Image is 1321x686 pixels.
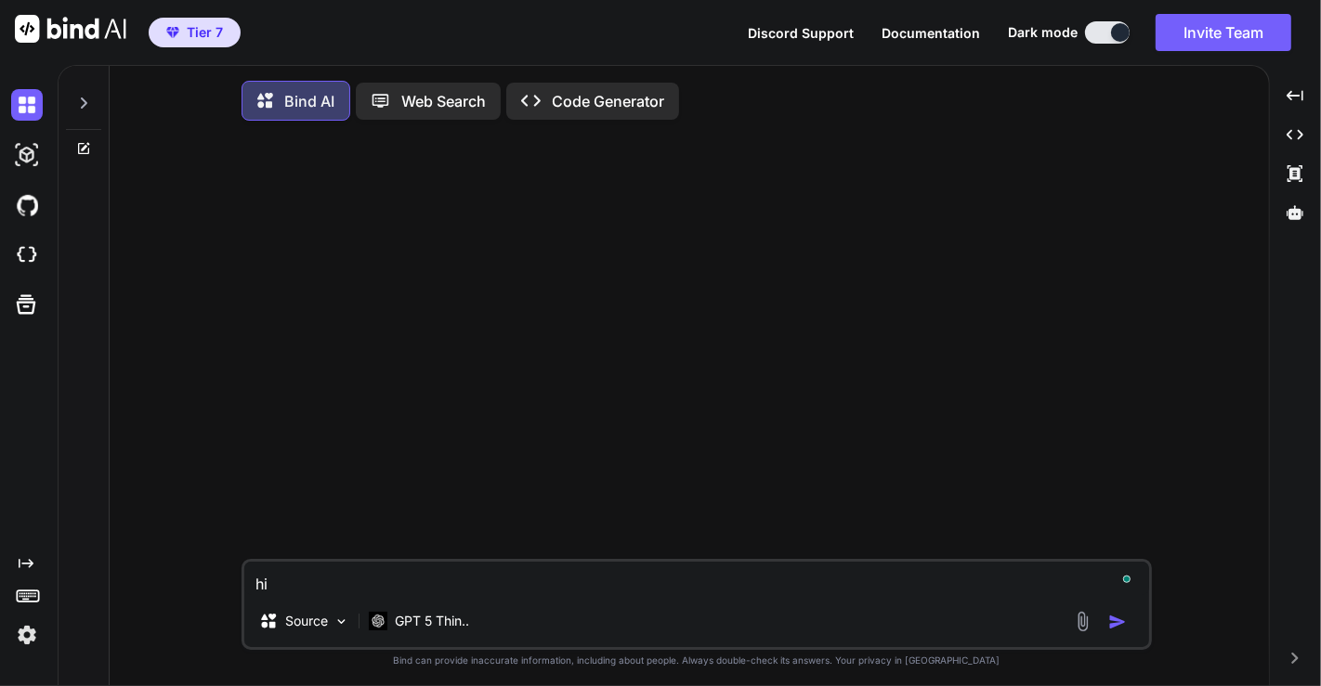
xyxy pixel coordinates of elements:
[1072,611,1093,632] img: attachment
[11,239,43,271] img: cloudideIcon
[149,18,241,47] button: premiumTier 7
[187,23,223,42] span: Tier 7
[242,654,1152,667] p: Bind can provide inaccurate information, including about people. Always double-check its answers....
[11,619,43,651] img: settings
[1008,23,1078,42] span: Dark mode
[748,25,854,41] span: Discord Support
[15,15,126,43] img: Bind AI
[401,90,486,112] p: Web Search
[748,23,854,43] button: Discord Support
[1108,613,1127,631] img: icon
[395,612,469,630] p: GPT 5 Thin..
[11,139,43,171] img: darkAi-studio
[11,89,43,121] img: darkChat
[11,189,43,221] img: githubDark
[284,90,334,112] p: Bind AI
[882,23,980,43] button: Documentation
[166,27,179,38] img: premium
[1156,14,1291,51] button: Invite Team
[882,25,980,41] span: Documentation
[285,612,328,630] p: Source
[552,90,664,112] p: Code Generator
[334,614,349,629] img: Pick Models
[244,562,1149,595] textarea: To enrich screen reader interactions, please activate Accessibility in Grammarly extension settings
[369,612,387,629] img: GPT 5 Thinking High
